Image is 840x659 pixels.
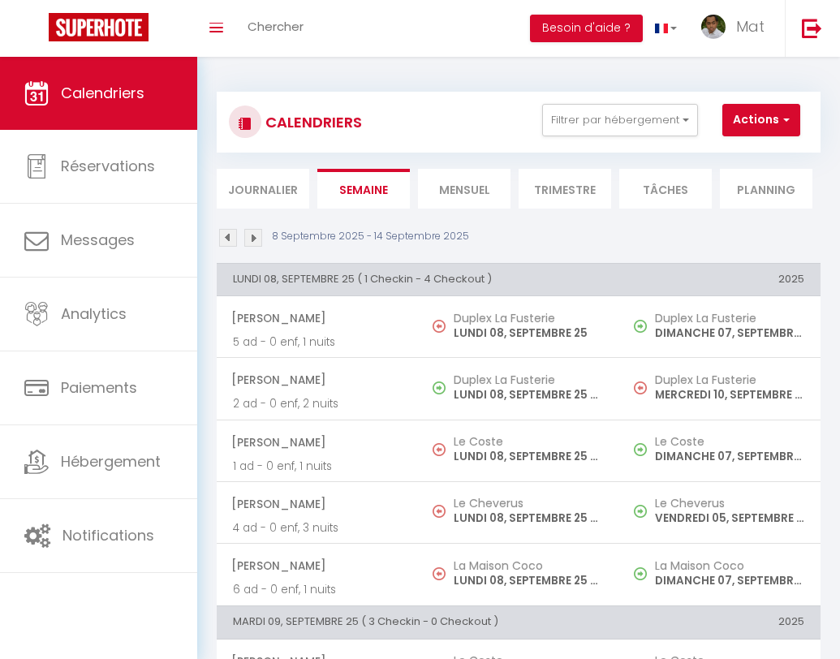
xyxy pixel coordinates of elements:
[454,559,603,572] h5: La Maison Coco
[61,304,127,324] span: Analytics
[13,6,62,55] button: Ouvrir le widget de chat LiveChat
[231,550,402,581] span: [PERSON_NAME]
[701,15,726,39] img: ...
[317,169,410,209] li: Semaine
[248,18,304,35] span: Chercher
[454,373,603,386] h5: Duplex La Fusterie
[454,435,603,448] h5: Le Coste
[655,312,804,325] h5: Duplex La Fusterie
[61,156,155,176] span: Réservations
[655,373,804,386] h5: Duplex La Fusterie
[655,448,804,465] p: DIMANCHE 07, SEPTEMBRE 25 - 19:00
[454,448,603,465] p: LUNDI 08, SEPTEMBRE 25 - 10:00
[233,458,402,475] p: 1 ad - 0 enf, 1 nuits
[454,386,603,403] p: LUNDI 08, SEPTEMBRE 25 - 17:00
[233,395,402,412] p: 2 ad - 0 enf, 2 nuits
[655,325,804,342] p: DIMANCHE 07, SEPTEMBRE 25
[802,18,822,38] img: logout
[720,169,812,209] li: Planning
[233,334,402,351] p: 5 ad - 0 enf, 1 nuits
[454,312,603,325] h5: Duplex La Fusterie
[61,377,137,398] span: Paiements
[418,169,510,209] li: Mensuel
[61,83,144,103] span: Calendriers
[233,519,402,536] p: 4 ad - 0 enf, 3 nuits
[655,572,804,589] p: DIMANCHE 07, SEPTEMBRE 25 - 17:00
[217,169,309,209] li: Journalier
[433,505,446,518] img: NO IMAGE
[62,525,154,545] span: Notifications
[433,320,446,333] img: NO IMAGE
[231,427,402,458] span: [PERSON_NAME]
[454,497,603,510] h5: Le Cheverus
[655,497,804,510] h5: Le Cheverus
[619,263,821,295] th: 2025
[233,581,402,598] p: 6 ad - 0 enf, 1 nuits
[231,303,402,334] span: [PERSON_NAME]
[454,325,603,342] p: LUNDI 08, SEPTEMBRE 25
[530,15,643,42] button: Besoin d'aide ?
[655,435,804,448] h5: Le Coste
[634,567,647,580] img: NO IMAGE
[261,104,362,140] h3: CALENDRIERS
[49,13,149,41] img: Super Booking
[655,510,804,527] p: VENDREDI 05, SEPTEMBRE 25 - 17:00
[634,505,647,518] img: NO IMAGE
[231,364,402,395] span: [PERSON_NAME]
[619,606,821,639] th: 2025
[454,510,603,527] p: LUNDI 08, SEPTEMBRE 25 - 10:00
[634,443,647,456] img: NO IMAGE
[61,230,135,250] span: Messages
[433,567,446,580] img: NO IMAGE
[519,169,611,209] li: Trimestre
[722,104,800,136] button: Actions
[655,559,804,572] h5: La Maison Coco
[542,104,698,136] button: Filtrer par hébergement
[61,451,161,472] span: Hébergement
[454,572,603,589] p: LUNDI 08, SEPTEMBRE 25 - 10:00
[433,443,446,456] img: NO IMAGE
[231,489,402,519] span: [PERSON_NAME]
[634,320,647,333] img: NO IMAGE
[619,169,712,209] li: Tâches
[736,16,765,37] span: Mat
[272,229,469,244] p: 8 Septembre 2025 - 14 Septembre 2025
[634,381,647,394] img: NO IMAGE
[217,606,619,639] th: MARDI 09, SEPTEMBRE 25 ( 3 Checkin - 0 Checkout )
[655,386,804,403] p: MERCREDI 10, SEPTEMBRE 25 - 09:00
[217,263,619,295] th: LUNDI 08, SEPTEMBRE 25 ( 1 Checkin - 4 Checkout )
